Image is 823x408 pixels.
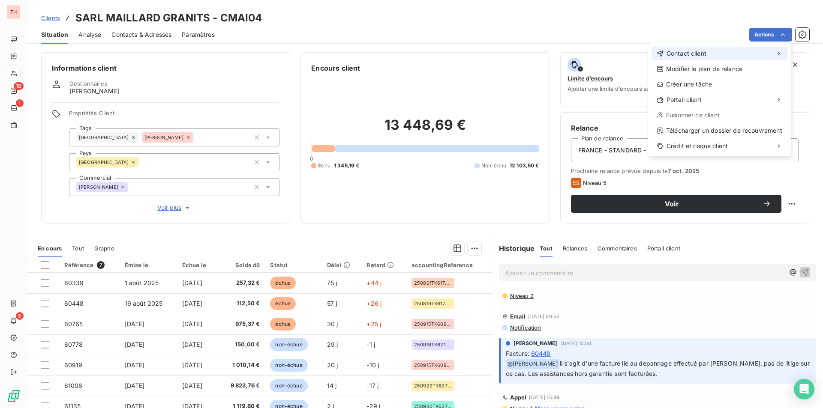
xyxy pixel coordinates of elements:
[648,43,791,156] div: Actions
[667,142,728,150] span: Crédit et risque client
[667,95,702,104] span: Portail client
[652,124,787,137] div: Télécharger un dossier de recouvrement
[652,108,787,122] div: Fusionner ce client
[652,62,787,76] div: Modifier le plan de relance
[667,49,706,58] span: Contact client
[652,77,787,91] div: Créer une tâche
